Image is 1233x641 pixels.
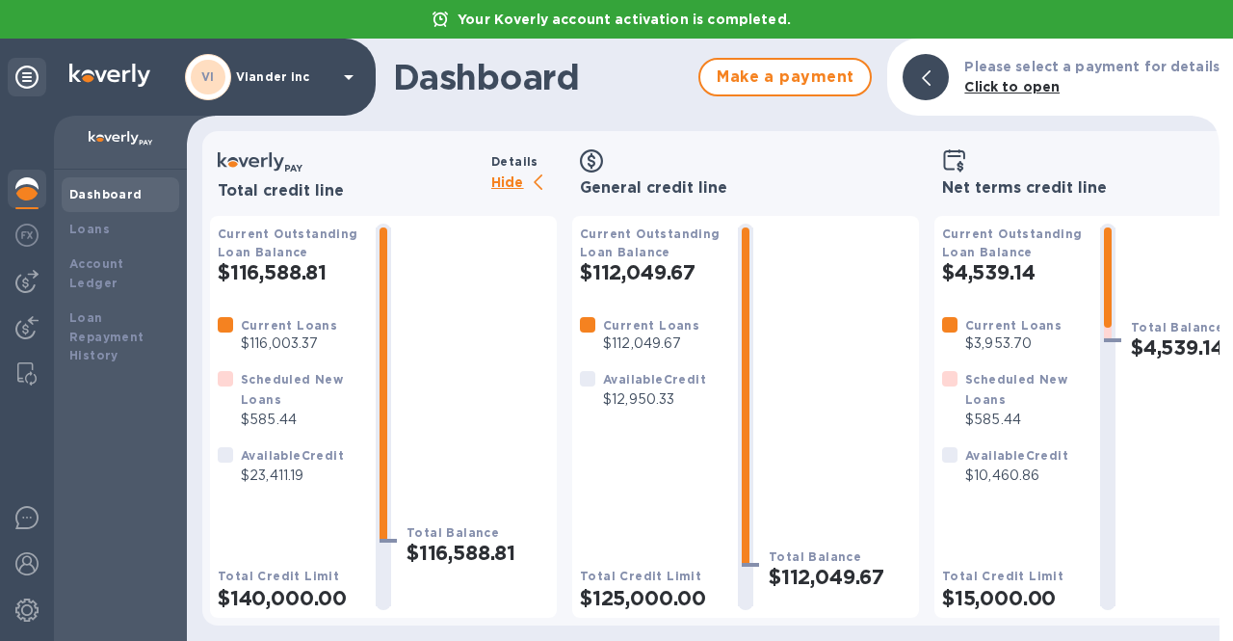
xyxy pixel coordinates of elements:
[218,569,339,583] b: Total Credit Limit
[965,448,1068,463] b: Available Credit
[965,334,1062,354] p: $3,953.70
[448,10,800,29] p: Your Koverly account activation is completed.
[580,569,701,583] b: Total Credit Limit
[241,334,337,354] p: $116,003.37
[491,154,538,169] b: Details
[964,79,1060,94] b: Click to open
[201,69,215,84] b: VI
[15,224,39,247] img: Foreign exchange
[580,227,721,259] b: Current Outstanding Loan Balance
[218,260,360,284] h2: $116,588.81
[580,260,722,284] h2: $112,049.67
[393,57,689,97] h1: Dashboard
[603,334,699,354] p: $112,049.67
[603,389,706,410] p: $12,950.33
[603,372,706,387] b: Available Credit
[69,256,124,290] b: Account Ledger
[407,541,549,565] h2: $116,588.81
[965,372,1067,407] b: Scheduled New Loans
[69,64,150,87] img: Logo
[491,172,557,196] p: Hide
[241,466,344,486] p: $23,411.19
[965,410,1085,430] p: $585.44
[580,179,911,198] h3: General credit line
[8,58,46,96] div: Unpin categories
[965,318,1062,333] b: Current Loans
[942,569,1063,583] b: Total Credit Limit
[942,586,1085,610] h2: $15,000.00
[716,66,854,89] span: Make a payment
[965,466,1068,486] p: $10,460.86
[580,586,722,610] h2: $125,000.00
[241,448,344,463] b: Available Credit
[603,318,699,333] b: Current Loans
[69,222,110,236] b: Loans
[769,549,861,564] b: Total Balance
[1131,320,1223,334] b: Total Balance
[69,310,144,363] b: Loan Repayment History
[964,59,1220,74] b: Please select a payment for details
[218,182,484,200] h3: Total credit line
[236,70,332,84] p: Viander inc
[407,525,499,540] b: Total Balance
[698,58,872,96] button: Make a payment
[241,318,337,333] b: Current Loans
[218,586,360,610] h2: $140,000.00
[241,410,360,430] p: $585.44
[942,227,1083,259] b: Current Outstanding Loan Balance
[218,227,358,259] b: Current Outstanding Loan Balance
[769,565,911,589] h2: $112,049.67
[69,187,143,201] b: Dashboard
[942,260,1085,284] h2: $4,539.14
[241,372,343,407] b: Scheduled New Loans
